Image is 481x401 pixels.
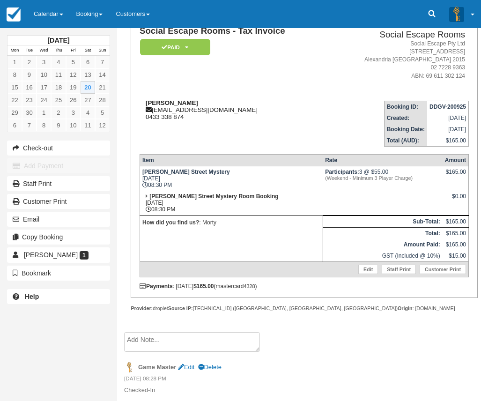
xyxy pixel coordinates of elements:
[95,106,110,119] a: 5
[81,106,95,119] a: 4
[420,265,466,274] a: Customer Print
[66,56,81,68] a: 5
[178,364,194,371] a: Edit
[429,104,466,110] strong: DDGV-200925
[7,141,110,156] button: Check-out
[7,106,22,119] a: 29
[140,26,328,36] h1: Social Escape Rooms - Tax Invoice
[131,305,153,311] strong: Provider:
[7,247,110,262] a: [PERSON_NAME] 1
[427,135,469,147] td: $165.00
[7,7,21,22] img: checkfront-main-nav-mini-logo.png
[168,305,193,311] strong: Source IP:
[7,158,110,173] button: Add Payment
[51,56,66,68] a: 4
[142,219,199,226] strong: How did you find us?
[66,119,81,132] a: 10
[124,375,471,385] em: [DATE] 08:28 PM
[332,40,465,80] address: Social Escape Pty Ltd [STREET_ADDRESS] Alexandria [GEOGRAPHIC_DATA] 2015 02 7228 9363 ABN: 69 611...
[51,106,66,119] a: 2
[37,119,51,132] a: 8
[427,112,469,124] td: [DATE]
[445,193,466,207] div: $0.00
[51,45,66,56] th: Thu
[384,101,427,112] th: Booking ID:
[66,68,81,81] a: 12
[140,99,328,120] div: [EMAIL_ADDRESS][DOMAIN_NAME] 0433 338 874
[7,81,22,94] a: 15
[81,81,95,94] a: 20
[22,119,37,132] a: 7
[7,230,110,245] button: Copy Booking
[95,81,110,94] a: 21
[22,106,37,119] a: 30
[384,112,427,124] th: Created:
[140,38,207,56] a: Paid
[95,68,110,81] a: 14
[323,154,443,166] th: Rate
[22,56,37,68] a: 2
[142,218,320,227] p: : Morty
[7,119,22,132] a: 6
[146,99,198,106] strong: [PERSON_NAME]
[332,30,465,40] h2: Social Escape Rooms
[81,45,95,56] th: Sat
[323,239,443,250] th: Amount Paid:
[37,94,51,106] a: 24
[427,124,469,135] td: [DATE]
[22,45,37,56] th: Tue
[81,56,95,68] a: 6
[198,364,222,371] a: Delete
[149,193,278,200] strong: [PERSON_NAME] Street Mystery Room Booking
[131,305,477,312] div: droplet [TECHNICAL_ID] ([GEOGRAPHIC_DATA], [GEOGRAPHIC_DATA], [GEOGRAPHIC_DATA]) : [DOMAIN_NAME]
[7,289,110,304] a: Help
[358,265,378,274] a: Edit
[140,154,323,166] th: Item
[323,166,443,191] td: 3 @ $55.00
[384,124,427,135] th: Booking Date:
[47,37,69,44] strong: [DATE]
[66,45,81,56] th: Fri
[37,81,51,94] a: 17
[445,169,466,183] div: $165.00
[443,250,469,262] td: $15.00
[138,364,176,371] strong: Game Master
[22,81,37,94] a: 16
[142,169,230,175] strong: [PERSON_NAME] Street Mystery
[244,283,255,289] small: 4328
[95,45,110,56] th: Sun
[443,227,469,239] td: $165.00
[193,283,214,290] strong: $165.00
[140,166,323,191] td: [DATE] 08:30 PM
[124,386,471,395] p: Checked-In
[66,94,81,106] a: 26
[382,265,416,274] a: Staff Print
[443,215,469,227] td: $165.00
[443,239,469,250] td: $165.00
[325,169,359,175] strong: Participants
[7,94,22,106] a: 22
[323,250,443,262] td: GST (Included @ 10%)
[323,227,443,239] th: Total:
[81,68,95,81] a: 13
[140,283,173,290] strong: Payments
[37,45,51,56] th: Wed
[398,305,412,311] strong: Origin
[37,68,51,81] a: 10
[140,39,210,55] em: Paid
[449,7,464,22] img: A3
[7,56,22,68] a: 1
[80,251,89,260] span: 1
[37,56,51,68] a: 3
[140,191,323,215] td: [DATE] 08:30 PM
[66,106,81,119] a: 3
[325,175,440,181] em: (Weekend - Minimum 3 Player Charge)
[51,68,66,81] a: 11
[7,45,22,56] th: Mon
[25,293,39,300] b: Help
[323,215,443,227] th: Sub-Total:
[22,68,37,81] a: 9
[140,283,469,290] div: : [DATE] (mastercard )
[95,119,110,132] a: 12
[51,81,66,94] a: 18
